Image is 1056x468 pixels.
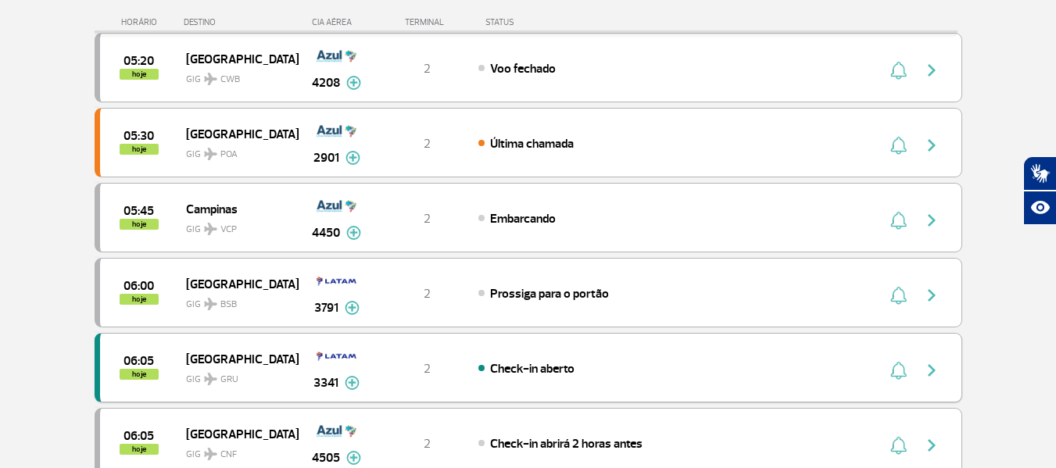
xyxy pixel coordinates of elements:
[220,298,237,312] span: BSB
[220,223,237,237] span: VCP
[922,136,941,155] img: seta-direita-painel-voo.svg
[922,61,941,80] img: seta-direita-painel-voo.svg
[204,298,217,310] img: destiny_airplane.svg
[220,448,237,462] span: CNF
[186,348,286,369] span: [GEOGRAPHIC_DATA]
[204,448,217,460] img: destiny_airplane.svg
[123,130,154,141] span: 2025-09-28 05:30:00
[220,148,238,162] span: POA
[312,73,340,92] span: 4208
[922,286,941,305] img: seta-direita-painel-voo.svg
[376,17,478,27] div: TERMINAL
[346,451,361,465] img: mais-info-painel-voo.svg
[186,198,286,219] span: Campinas
[345,151,360,165] img: mais-info-painel-voo.svg
[186,48,286,69] span: [GEOGRAPHIC_DATA]
[220,373,238,387] span: GRU
[1023,156,1056,225] div: Plugin de acessibilidade da Hand Talk.
[184,17,298,27] div: DESTINO
[890,61,907,80] img: sino-painel-voo.svg
[220,73,240,87] span: CWB
[186,139,286,162] span: GIG
[120,69,159,80] span: hoje
[312,448,340,467] span: 4505
[313,148,339,167] span: 2901
[204,223,217,235] img: destiny_airplane.svg
[490,286,609,302] span: Prossiga para o portão
[890,211,907,230] img: sino-painel-voo.svg
[490,61,556,77] span: Voo fechado
[314,298,338,317] span: 3791
[120,144,159,155] span: hoje
[922,211,941,230] img: seta-direita-painel-voo.svg
[123,280,154,291] span: 2025-09-28 06:00:00
[890,361,907,380] img: sino-painel-voo.svg
[123,205,154,216] span: 2025-09-28 05:45:00
[424,136,431,152] span: 2
[123,55,154,66] span: 2025-09-28 05:20:00
[120,444,159,455] span: hoje
[346,226,361,240] img: mais-info-painel-voo.svg
[424,211,431,227] span: 2
[424,436,431,452] span: 2
[186,123,286,144] span: [GEOGRAPHIC_DATA]
[99,17,184,27] div: HORÁRIO
[424,361,431,377] span: 2
[123,355,154,366] span: 2025-09-28 06:05:00
[890,136,907,155] img: sino-painel-voo.svg
[346,76,361,90] img: mais-info-painel-voo.svg
[478,17,605,27] div: STATUS
[186,214,286,237] span: GIG
[424,61,431,77] span: 2
[123,430,154,441] span: 2025-09-28 06:05:00
[922,436,941,455] img: seta-direita-painel-voo.svg
[890,436,907,455] img: sino-painel-voo.svg
[490,136,574,152] span: Última chamada
[120,294,159,305] span: hoje
[204,148,217,160] img: destiny_airplane.svg
[890,286,907,305] img: sino-painel-voo.svg
[186,364,286,387] span: GIG
[312,223,340,242] span: 4450
[424,286,431,302] span: 2
[1023,156,1056,191] button: Abrir tradutor de língua de sinais.
[204,73,217,85] img: destiny_airplane.svg
[186,273,286,294] span: [GEOGRAPHIC_DATA]
[186,64,286,87] span: GIG
[186,423,286,444] span: [GEOGRAPHIC_DATA]
[345,376,360,390] img: mais-info-painel-voo.svg
[922,361,941,380] img: seta-direita-painel-voo.svg
[120,369,159,380] span: hoje
[298,17,376,27] div: CIA AÉREA
[345,301,360,315] img: mais-info-painel-voo.svg
[120,219,159,230] span: hoje
[490,211,556,227] span: Embarcando
[313,373,338,392] span: 3341
[1023,191,1056,225] button: Abrir recursos assistivos.
[186,289,286,312] span: GIG
[204,373,217,385] img: destiny_airplane.svg
[490,361,575,377] span: Check-in aberto
[490,436,643,452] span: Check-in abrirá 2 horas antes
[186,439,286,462] span: GIG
